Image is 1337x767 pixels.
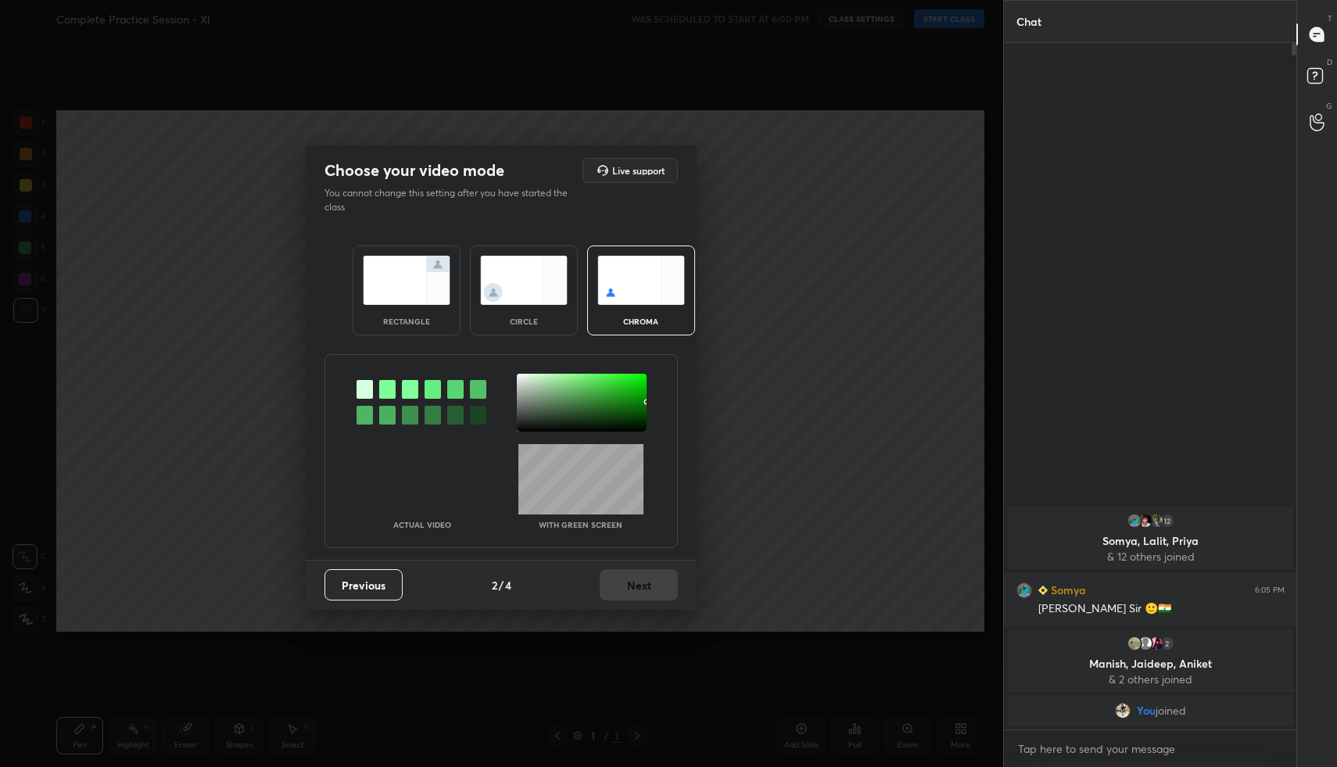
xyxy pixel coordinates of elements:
img: 8f6df73a32a64c40958b9a30a5ce17df.jpg [1148,513,1163,529]
p: Chat [1004,1,1054,42]
h4: 4 [505,577,511,593]
h4: 2 [492,577,497,593]
img: default.png [1137,636,1152,651]
img: 7ba49fbf13dc4fa3ae70f0a0d005bdd4.jpg [1137,513,1152,529]
div: 12 [1159,513,1174,529]
p: G [1326,100,1332,112]
span: You [1137,704,1156,717]
p: D [1327,56,1332,68]
img: ab749885a38643319f6be66b37ebac44.30840570_3 [1148,636,1163,651]
img: fd8b1d84c6244821a38ff5d4b136aded.jpg [1016,582,1032,598]
img: normalScreenIcon.ae25ed63.svg [363,256,450,305]
div: chroma [610,317,672,325]
div: 2 [1159,636,1174,651]
div: [PERSON_NAME] Sir 🙂🇮🇳 [1038,601,1285,617]
p: T [1328,13,1332,24]
h5: Live support [612,166,665,175]
div: rectangle [375,317,438,325]
span: joined [1156,704,1186,717]
img: fd8b1d84c6244821a38ff5d4b136aded.jpg [1126,513,1142,529]
div: grid [1004,504,1297,729]
p: Somya, Lalit, Priya [1017,535,1284,547]
img: circleScreenIcon.acc0effb.svg [480,256,568,305]
p: Actual Video [393,521,451,529]
p: You cannot change this setting after you have started the class [324,186,578,214]
h2: Choose your video mode [324,160,504,181]
img: ec0f0bf08c0645b59e8cfc3fcac41d8e.jpg [1115,703,1131,719]
p: With green screen [539,521,622,529]
p: & 2 others joined [1017,673,1284,686]
img: bba65029aceb4eeb9052355701af692d.jpg [1126,636,1142,651]
img: chromaScreenIcon.c19ab0a0.svg [597,256,685,305]
img: Learner_Badge_beginner_1_8b307cf2a0.svg [1038,586,1048,595]
div: 6:05 PM [1255,586,1285,595]
p: Manish, Jaideep, Aniket [1017,658,1284,670]
p: & 12 others joined [1017,550,1284,563]
button: Previous [324,569,403,600]
div: circle [493,317,555,325]
h4: / [499,577,504,593]
h6: Somya [1048,582,1086,598]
